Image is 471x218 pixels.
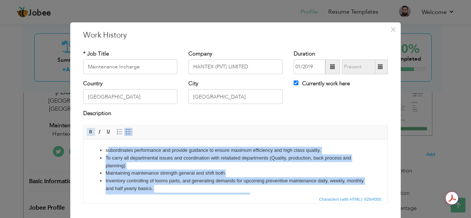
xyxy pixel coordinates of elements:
[84,139,387,194] iframe: Rich Text Editor, workEditor
[83,29,388,40] h3: Work History
[188,50,212,57] label: Company
[294,60,325,74] input: From
[87,128,95,136] a: Bold
[294,50,315,57] label: Duration
[83,80,103,87] label: Country
[22,53,282,61] li: Maintaining Loom Lubrication schedule along pick and hours basics
[342,60,375,74] input: Present
[318,196,383,203] div: Statistics
[294,81,298,85] input: Currently work here
[318,196,383,203] span: Characters (with HTML): 629/4000
[83,50,109,57] label: * Job Title
[116,128,124,136] a: Insert/Remove Numbered List
[96,128,104,136] a: Italic
[124,128,132,136] a: Insert/Remove Bulleted List
[294,80,350,87] label: Currently work here
[390,22,396,36] span: ×
[387,23,399,35] button: Close
[83,110,111,117] label: Description
[105,128,113,136] a: Underline
[188,80,198,87] label: City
